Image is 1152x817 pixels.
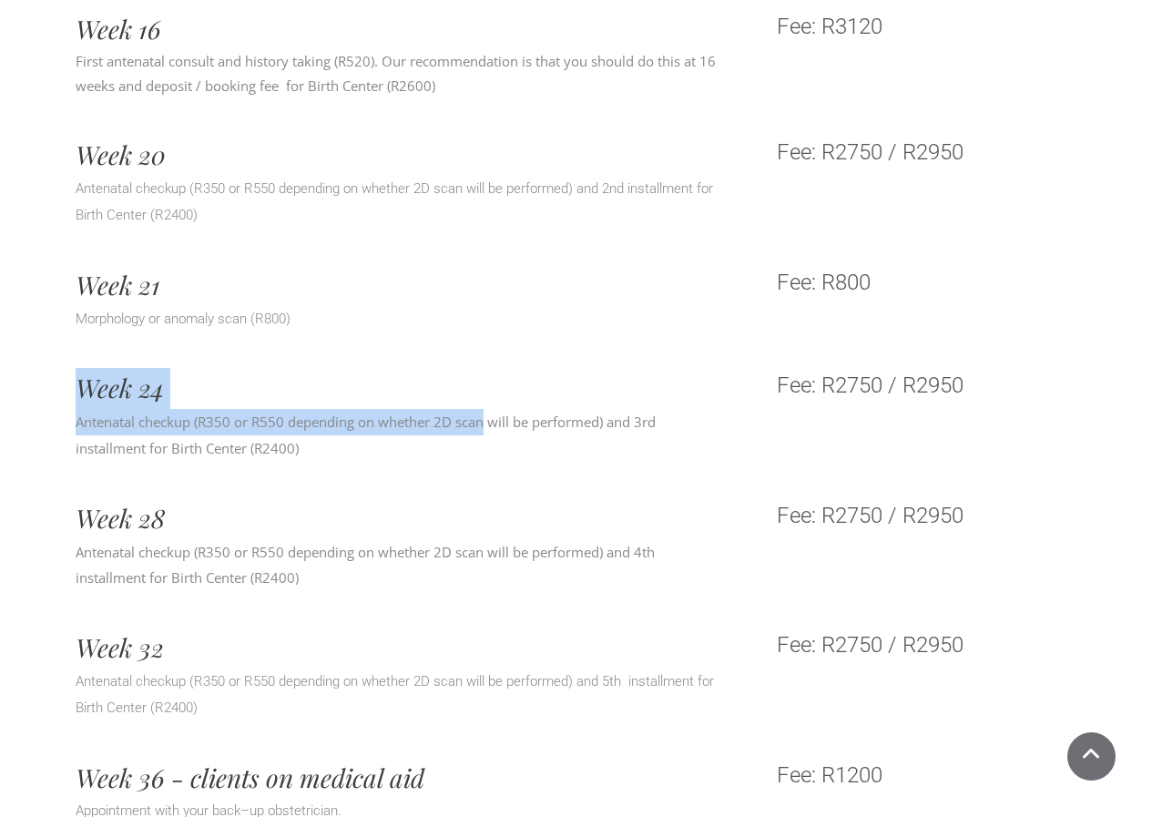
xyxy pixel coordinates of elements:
span: Fee: R3120 [777,14,882,39]
a: Scroll To Top [1067,732,1116,781]
span: M [76,311,87,327]
span: Fee: R2750 / R2950 [777,139,963,165]
span: Week 28 [76,501,165,535]
span: Week 16 [76,12,161,46]
span: Fee: R2750 / R2950 [777,503,963,528]
span: Antenatal checkup (R350 or R550 depending on whether 2D scan will be performed) and 2nd installme... [76,180,713,223]
h3: Week 20 [76,135,727,176]
span: First antenatal consult and history taking (R520). Ou [76,52,401,70]
span: Fee: R1200 [777,762,882,788]
h3: Week 21 [76,265,677,306]
span: Fee: R2750 / R2950 [777,632,963,658]
span: Antenatal checkup (R350 or R550 depending on whether 2D scan will be performed) and 3rd installme... [76,413,656,457]
span: Antenatal checkup (R350 or R550 depending on whether 2D scan will be performed) and 5th installme... [76,673,714,716]
h3: Week 36 - clients on medical aid [76,758,727,799]
span: Fee: R800 [777,270,871,295]
span: Fee: R2750 / R2950 [777,373,963,398]
span: Week 24 [76,371,164,404]
h3: Week 32 [76,628,727,669]
span: Antenatal checkup (R350 or R550 depending on whether 2D scan will be performed) and 4th installme... [76,543,655,587]
span: orphology or anomaly scan (R800) [87,311,291,327]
